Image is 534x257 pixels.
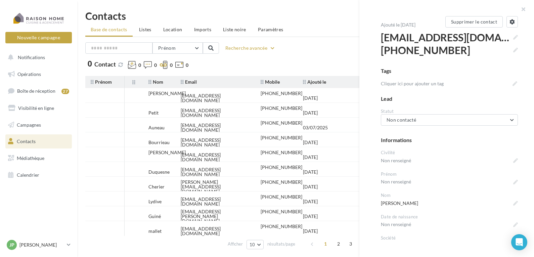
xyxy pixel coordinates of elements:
[148,184,165,189] div: Cherier
[4,84,73,98] a: Boîte de réception27
[303,79,326,85] span: Ajouté le
[19,242,64,248] p: [PERSON_NAME]
[181,79,197,85] span: Email
[181,153,250,162] div: [EMAIL_ADDRESS][DOMAIN_NAME]
[381,192,518,199] div: Nom
[17,122,41,127] span: Campagnes
[4,67,73,81] a: Opérations
[4,118,73,132] a: Campagnes
[139,27,151,32] span: Listes
[18,54,45,60] span: Notifications
[148,229,162,233] div: mallet
[181,138,250,147] div: [EMAIL_ADDRESS][DOMAIN_NAME]
[381,241,518,251] span: Non renseigné
[261,209,302,214] div: [PHONE_NUMBER]
[138,62,141,69] span: 0
[163,27,182,32] span: Location
[88,60,92,68] span: 0
[17,172,39,178] span: Calendrier
[303,140,318,145] div: [DATE]
[381,214,518,220] div: Date de naissance
[381,22,415,28] span: Ajouté le [DATE]
[158,45,176,51] span: Prénom
[303,155,318,160] div: [DATE]
[9,242,14,248] span: JP
[91,79,112,85] span: Prénom
[261,79,280,85] span: Mobile
[148,214,161,219] div: Guiné
[261,224,302,229] div: [PHONE_NUMBER]
[223,27,246,32] span: Liste noire
[303,184,318,189] div: [DATE]
[148,79,163,85] span: Nom
[228,241,243,247] span: Afficher
[358,239,369,249] span: 4
[445,16,503,28] button: Supprimer le contact
[303,229,318,233] div: [DATE]
[267,241,295,247] span: résultats/page
[511,234,527,250] div: Open Intercom Messenger
[17,71,41,77] span: Opérations
[387,117,416,123] span: Non contacté
[4,151,73,165] a: Médiathèque
[61,89,69,94] div: 27
[261,150,302,155] div: [PHONE_NUMBER]
[170,62,173,69] span: 0
[381,114,518,126] button: Non contacté
[258,27,283,32] span: Paramètres
[247,240,264,249] button: 10
[261,121,302,125] div: [PHONE_NUMBER]
[381,177,518,186] span: Non renseigné
[381,235,518,241] div: Société
[261,135,302,140] div: [PHONE_NUMBER]
[345,239,356,249] span: 3
[152,42,203,54] button: Prénom
[181,167,250,177] div: [EMAIL_ADDRESS][DOMAIN_NAME]
[5,239,72,251] a: JP [PERSON_NAME]
[181,93,250,103] div: [EMAIL_ADDRESS][DOMAIN_NAME]
[261,165,302,170] div: [PHONE_NUMBER]
[261,106,302,111] div: [PHONE_NUMBER]
[303,214,318,219] div: [DATE]
[181,123,250,132] div: [EMAIL_ADDRESS][DOMAIN_NAME]
[181,180,250,194] div: [PERSON_NAME][EMAIL_ADDRESS][DOMAIN_NAME]
[381,220,518,229] span: Non renseigné
[5,32,72,43] button: Nouvelle campagne
[381,31,518,44] span: [EMAIL_ADDRESS][DOMAIN_NAME]
[333,239,344,249] span: 2
[181,197,250,206] div: [EMAIL_ADDRESS][DOMAIN_NAME]
[18,105,54,111] span: Visibilité en ligne
[17,138,36,144] span: Contacts
[381,95,518,103] div: Lead
[381,108,518,115] div: Statut
[261,91,302,96] div: [PHONE_NUMBER]
[4,168,73,182] a: Calendrier
[381,80,510,87] p: Cliquer ici pour ajouter un tag
[303,125,328,130] div: 03/07/2025
[181,108,250,118] div: [EMAIL_ADDRESS][DOMAIN_NAME]
[194,27,211,32] span: Imports
[223,44,278,52] button: Recherche avancée
[381,171,518,177] div: Prénom
[303,111,318,115] div: [DATE]
[381,149,518,156] div: Civilité
[303,199,318,204] div: [DATE]
[4,134,73,148] a: Contacts
[381,156,518,165] span: Non renseigné
[381,136,518,144] div: Informations
[148,140,170,145] div: Bourrieau
[148,170,170,174] div: Duquesne
[381,67,518,75] div: Tags
[261,195,302,199] div: [PHONE_NUMBER]
[381,44,518,56] span: [PHONE_NUMBER]
[148,125,165,130] div: Auneau
[4,50,71,65] button: Notifications
[303,170,318,174] div: [DATE]
[181,226,250,236] div: [EMAIL_ADDRESS][DOMAIN_NAME]
[261,180,302,184] div: [PHONE_NUMBER]
[250,242,255,247] span: 10
[181,209,250,223] div: [EMAIL_ADDRESS][PERSON_NAME][DOMAIN_NAME]
[17,155,44,161] span: Médiathèque
[94,60,116,68] span: Contact
[148,199,162,204] div: Lydive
